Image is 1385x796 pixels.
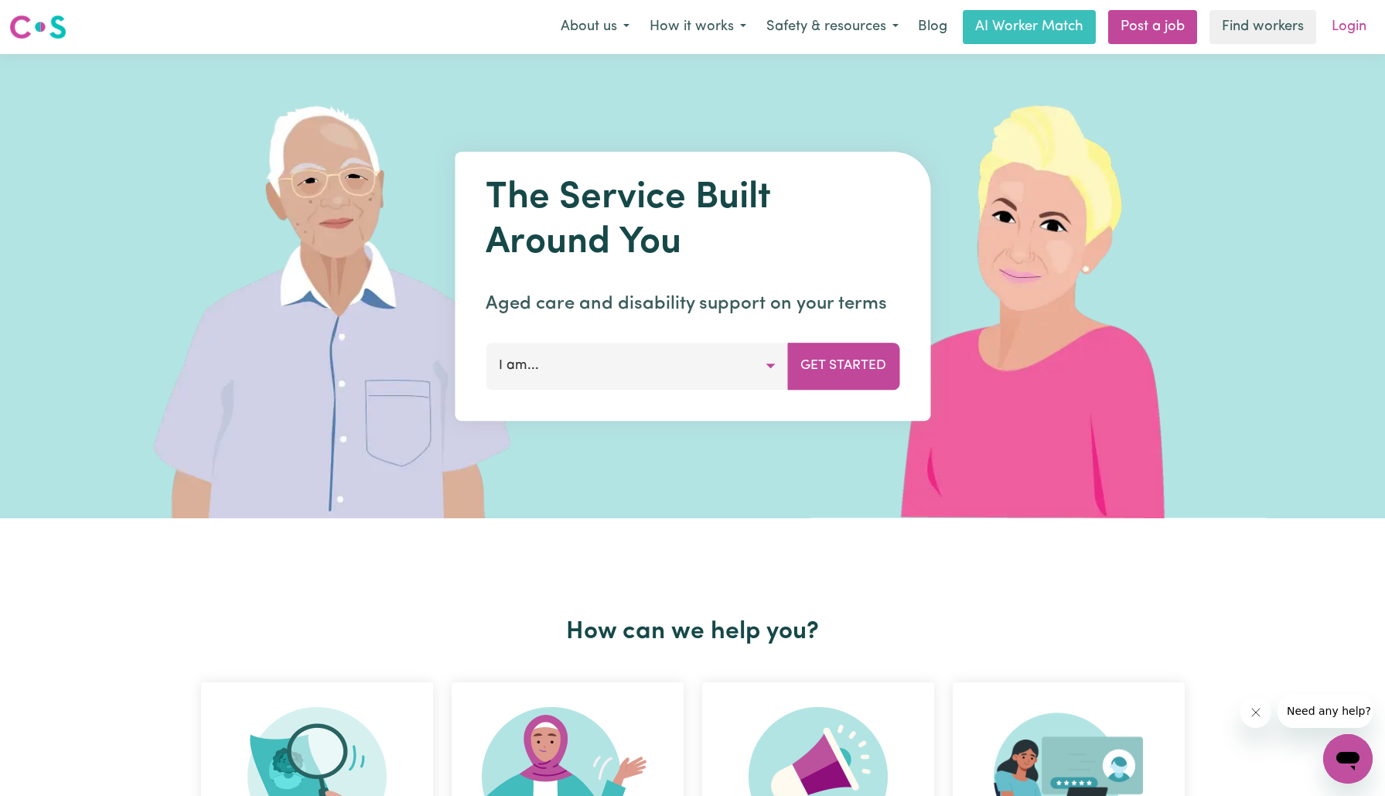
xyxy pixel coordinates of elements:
[1240,697,1271,728] iframe: Close message
[640,11,756,43] button: How it works
[192,617,1194,647] h2: How can we help you?
[486,176,899,265] h1: The Service Built Around You
[9,9,67,45] a: Careseekers logo
[787,343,899,389] button: Get Started
[486,290,899,318] p: Aged care and disability support on your terms
[9,13,67,41] img: Careseekers logo
[1108,10,1197,44] a: Post a job
[1209,10,1316,44] a: Find workers
[1278,694,1373,728] iframe: Message from company
[963,10,1096,44] a: AI Worker Match
[909,10,957,44] a: Blog
[1322,10,1376,44] a: Login
[756,11,909,43] button: Safety & resources
[1323,734,1373,784] iframe: Button to launch messaging window
[486,343,788,389] button: I am...
[551,11,640,43] button: About us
